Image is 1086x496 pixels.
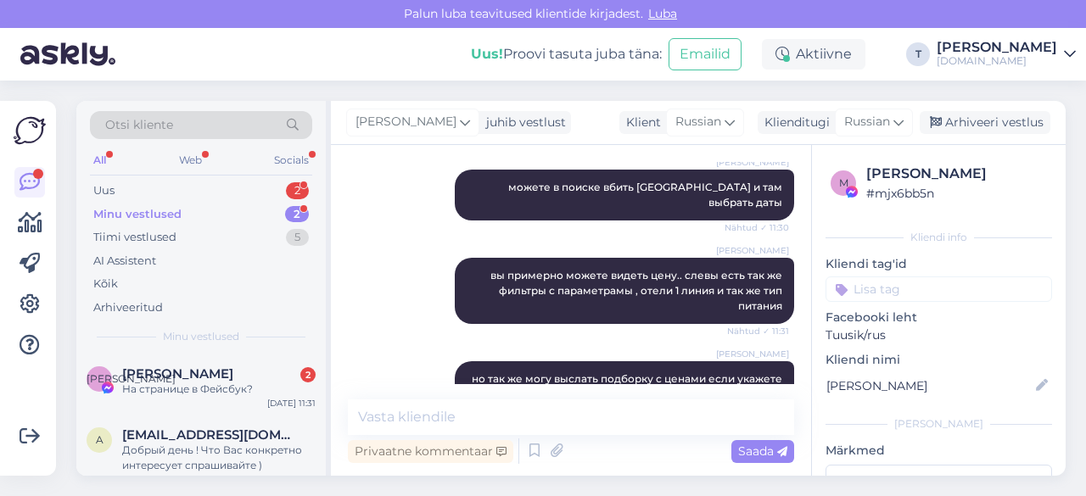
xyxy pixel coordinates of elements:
div: # mjx6bb5n [866,184,1047,203]
span: Minu vestlused [163,329,239,344]
div: Web [176,149,205,171]
div: Uus [93,182,115,199]
span: Russian [675,113,721,131]
div: Socials [271,149,312,171]
span: [PERSON_NAME] [716,156,789,169]
p: Märkmed [826,442,1052,460]
span: Otsi kliente [105,116,173,134]
div: Kliendi info [826,230,1052,245]
p: Facebooki leht [826,309,1052,326]
div: All [90,149,109,171]
div: Добрый день ! Что Вас конкретно интересует спрашивайте ) [122,443,316,473]
div: Klienditugi [758,114,830,131]
div: Tiimi vestlused [93,229,176,246]
div: 2 [286,182,309,199]
div: Aktiivne [762,39,865,70]
div: Arhiveeri vestlus [920,111,1050,134]
div: Kõik [93,276,118,293]
span: [PERSON_NAME] [716,244,789,257]
span: [PERSON_NAME] [355,113,456,131]
button: Emailid [669,38,742,70]
div: [DATE] 17:16 [266,473,316,486]
b: Uus! [471,46,503,62]
div: [DOMAIN_NAME] [937,54,1057,68]
div: Arhiveeritud [93,299,163,316]
div: [DATE] 11:31 [267,397,316,410]
p: Tuusik/rus [826,326,1052,344]
div: [PERSON_NAME] [866,164,1047,184]
div: На странице в Фейсбук? [122,382,316,397]
p: Kliendi tag'id [826,255,1052,273]
div: Minu vestlused [93,206,182,223]
div: [PERSON_NAME] [937,41,1057,54]
div: Proovi tasuta juba täna: [471,44,662,64]
span: вы примерно можете видеть цену.. слевы есть так же фильтры с параметрамы , отели 1 линия и так же... [490,269,785,312]
span: Saada [738,443,787,459]
div: Privaatne kommentaar [348,440,513,463]
div: T [906,42,930,66]
input: Lisa nimi [826,376,1033,395]
span: Ирина Марченко [122,366,233,382]
span: Luba [643,6,682,21]
div: AI Assistent [93,253,156,270]
div: 5 [286,229,309,246]
a: [PERSON_NAME][DOMAIN_NAME] [937,41,1076,68]
span: m [839,176,848,189]
div: 2 [285,206,309,223]
span: можете в поиске вбить [GEOGRAPHIC_DATA] и там выбрать даты [508,181,785,209]
span: Russian [844,113,890,131]
span: [PERSON_NAME] [87,372,176,385]
span: Nähtud ✓ 11:31 [725,325,789,337]
span: но так же могу выслать подборку с ценами если укажете подробнее какие пожелания по отдыху [472,372,785,400]
div: juhib vestlust [479,114,566,131]
input: Lisa tag [826,276,1052,302]
span: [PERSON_NAME] [716,348,789,360]
span: aleksandradamenko3@gmail.com [122,427,299,443]
img: Askly Logo [14,114,46,147]
span: Nähtud ✓ 11:30 [725,221,789,234]
p: Kliendi nimi [826,351,1052,369]
div: Klient [619,114,661,131]
div: [PERSON_NAME] [826,416,1052,432]
span: a [96,433,104,446]
div: 2 [300,367,316,382]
